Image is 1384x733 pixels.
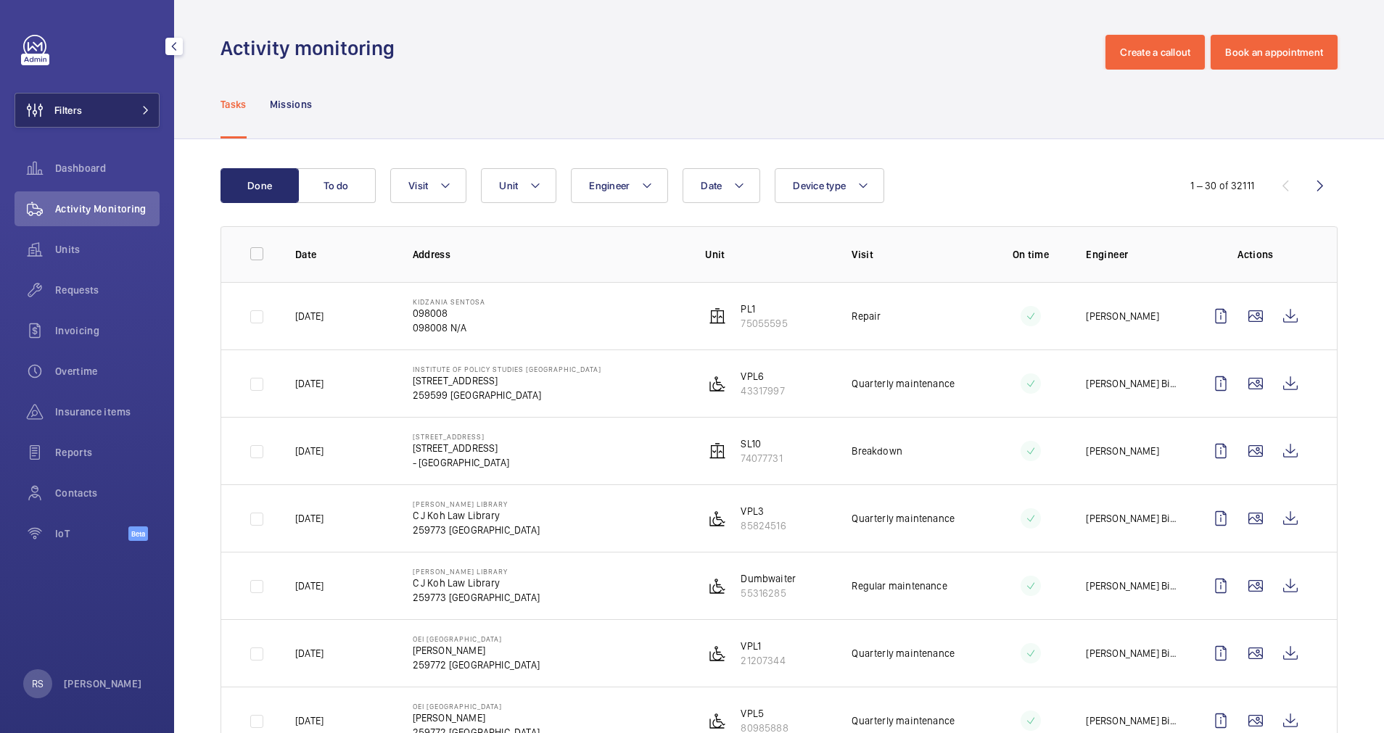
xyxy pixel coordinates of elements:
p: 259773 [GEOGRAPHIC_DATA] [413,523,540,537]
h1: Activity monitoring [221,35,403,62]
span: Beta [128,526,148,541]
p: OEI [GEOGRAPHIC_DATA] [413,702,540,711]
p: [PERSON_NAME] Bin [PERSON_NAME] [1086,511,1180,526]
span: Filters [54,103,82,117]
span: Visit [408,180,428,191]
p: [PERSON_NAME] Bin [PERSON_NAME] [1086,376,1180,391]
span: Overtime [55,364,160,378]
p: 098008 [413,306,485,320]
button: Filters [15,93,160,128]
p: Dumbwaiter [741,571,796,586]
p: 259772 [GEOGRAPHIC_DATA] [413,658,540,672]
p: C J Koh Law Library [413,576,540,590]
button: Create a callout [1105,35,1205,70]
p: VPL3 [741,504,786,518]
span: Requests [55,283,160,297]
p: Visit [852,247,975,262]
p: SL10 [741,436,782,451]
span: Date [701,180,722,191]
p: RS [32,676,44,691]
p: 259599 [GEOGRAPHIC_DATA] [413,388,601,402]
p: VPL5 [741,706,788,721]
span: Dashboard [55,161,160,175]
p: Date [295,247,390,262]
p: VPL6 [741,369,784,384]
p: PL1 [741,302,787,316]
p: Address [413,247,683,262]
button: Book an appointment [1211,35,1338,70]
span: Insurance items [55,405,160,419]
img: platform_lift.svg [709,510,726,527]
p: - [GEOGRAPHIC_DATA] [413,455,509,470]
p: VPL1 [741,639,785,653]
img: elevator.svg [709,307,726,325]
span: Device type [793,180,846,191]
p: [DATE] [295,444,324,458]
p: Engineer [1086,247,1180,262]
p: Institute of Policy Studies [GEOGRAPHIC_DATA] [413,365,601,373]
img: elevator.svg [709,442,726,460]
p: [PERSON_NAME] Bin [PERSON_NAME] [1086,579,1180,593]
p: 098008 N/A [413,320,485,335]
span: Contacts [55,486,160,500]
p: [PERSON_NAME] [413,711,540,725]
p: Tasks [221,97,247,112]
span: Reports [55,445,160,460]
button: To do [297,168,376,203]
button: Device type [775,168,884,203]
p: C J Koh Law Library [413,508,540,523]
p: Regular maintenance [852,579,947,593]
p: 43317997 [741,384,784,398]
p: Quarterly maintenance [852,646,955,660]
button: Engineer [571,168,668,203]
p: [DATE] [295,713,324,728]
p: 85824516 [741,518,786,533]
span: IoT [55,526,128,541]
button: Done [221,168,299,203]
p: [STREET_ADDRESS] [413,432,509,441]
p: 55316285 [741,586,796,600]
p: Breakdown [852,444,902,458]
span: Unit [499,180,518,191]
p: [PERSON_NAME] LIBRARY [413,567,540,576]
img: platform_lift.svg [709,645,726,662]
p: [PERSON_NAME] Bin [PERSON_NAME] [1086,713,1180,728]
span: Invoicing [55,323,160,338]
p: [DATE] [295,511,324,526]
p: Kidzania Sentosa [413,297,485,306]
p: [DATE] [295,646,324,660]
p: Unit [705,247,828,262]
p: [PERSON_NAME] Bin [PERSON_NAME] [1086,646,1180,660]
p: 74077731 [741,451,782,465]
img: platform_lift.svg [709,577,726,595]
p: On time [998,247,1063,262]
div: 1 – 30 of 32111 [1190,178,1254,193]
p: Actions [1203,247,1308,262]
p: Repair [852,309,881,323]
p: [DATE] [295,376,324,391]
p: Quarterly maintenance [852,376,955,391]
p: [DATE] [295,309,324,323]
img: platform_lift.svg [709,375,726,392]
span: Activity Monitoring [55,202,160,216]
p: 75055595 [741,316,787,331]
p: [PERSON_NAME] LIBRARY [413,500,540,508]
p: 259773 [GEOGRAPHIC_DATA] [413,590,540,605]
span: Engineer [589,180,630,191]
button: Visit [390,168,466,203]
p: [PERSON_NAME] [1086,444,1158,458]
p: [STREET_ADDRESS] [413,373,601,388]
button: Unit [481,168,556,203]
p: Quarterly maintenance [852,511,955,526]
span: Units [55,242,160,257]
img: platform_lift.svg [709,712,726,729]
p: Quarterly maintenance [852,713,955,728]
p: Missions [270,97,313,112]
p: [PERSON_NAME] [64,676,142,691]
p: [PERSON_NAME] [413,643,540,658]
p: OEI [GEOGRAPHIC_DATA] [413,634,540,643]
p: 21207344 [741,653,785,668]
p: [PERSON_NAME] [1086,309,1158,323]
p: [STREET_ADDRESS] [413,441,509,455]
p: [DATE] [295,579,324,593]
